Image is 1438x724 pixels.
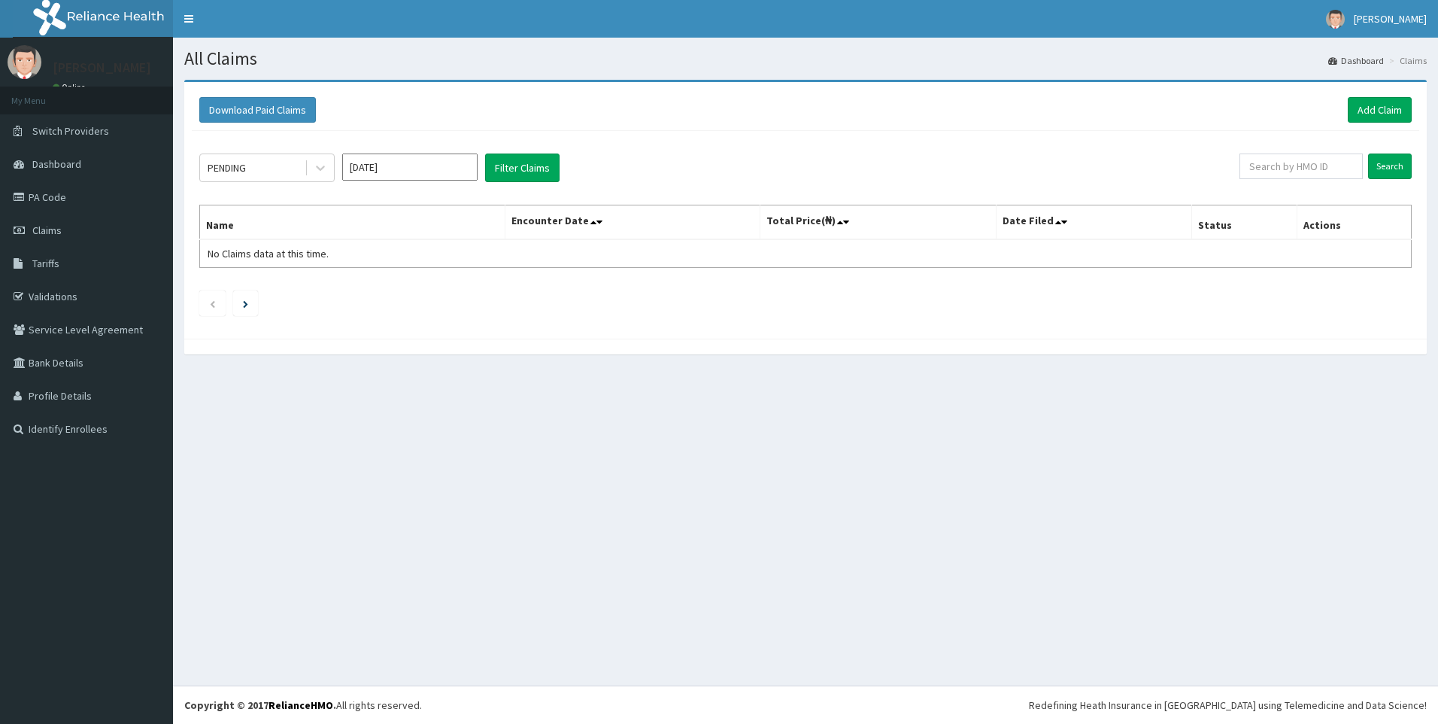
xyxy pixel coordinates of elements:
input: Select Month and Year [342,154,478,181]
a: Previous page [209,297,216,310]
th: Date Filed [997,205,1192,240]
span: No Claims data at this time. [208,247,329,260]
button: Filter Claims [485,154,560,182]
strong: Copyright © 2017 . [184,698,336,712]
a: Online [53,82,89,93]
th: Actions [1297,205,1412,240]
p: [PERSON_NAME] [53,61,151,75]
input: Search by HMO ID [1239,154,1363,179]
span: Dashboard [32,157,81,171]
th: Status [1192,205,1297,240]
a: Dashboard [1328,54,1384,67]
h1: All Claims [184,49,1427,68]
footer: All rights reserved. [173,686,1438,724]
th: Encounter Date [505,205,760,240]
span: [PERSON_NAME] [1354,12,1427,26]
div: Redefining Heath Insurance in [GEOGRAPHIC_DATA] using Telemedicine and Data Science! [1029,698,1427,713]
a: RelianceHMO [268,698,333,712]
th: Name [200,205,505,240]
th: Total Price(₦) [760,205,997,240]
button: Download Paid Claims [199,97,316,123]
img: User Image [1326,10,1345,29]
img: User Image [8,45,41,79]
span: Tariffs [32,257,59,270]
input: Search [1368,154,1412,179]
li: Claims [1385,54,1427,67]
span: Switch Providers [32,124,109,138]
div: PENDING [208,160,246,175]
span: Claims [32,224,62,237]
a: Add Claim [1348,97,1412,123]
a: Next page [243,297,248,310]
